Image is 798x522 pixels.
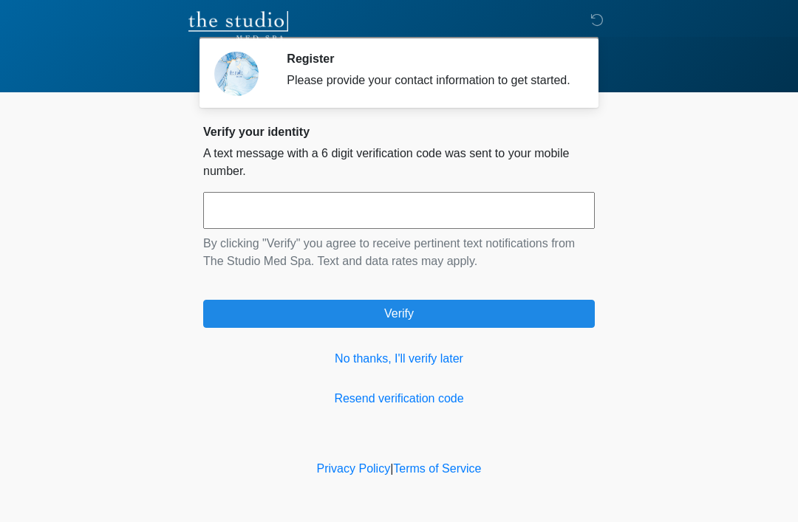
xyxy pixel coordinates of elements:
img: Agent Avatar [214,52,259,96]
img: The Studio Med Spa Logo [188,11,288,41]
a: Privacy Policy [317,462,391,475]
a: No thanks, I'll verify later [203,350,595,368]
a: Terms of Service [393,462,481,475]
button: Verify [203,300,595,328]
div: Please provide your contact information to get started. [287,72,573,89]
h2: Register [287,52,573,66]
a: | [390,462,393,475]
a: Resend verification code [203,390,595,408]
h2: Verify your identity [203,125,595,139]
p: A text message with a 6 digit verification code was sent to your mobile number. [203,145,595,180]
p: By clicking "Verify" you agree to receive pertinent text notifications from The Studio Med Spa. T... [203,235,595,270]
